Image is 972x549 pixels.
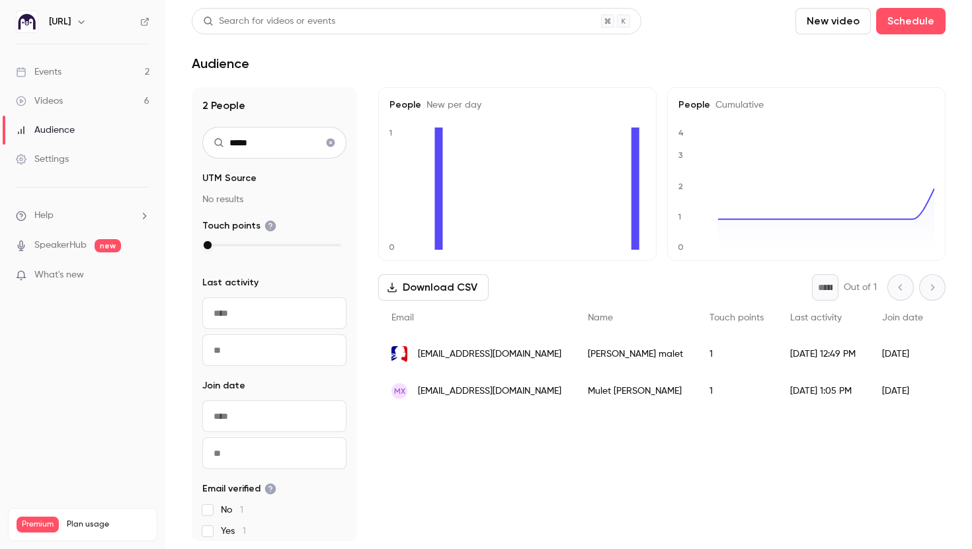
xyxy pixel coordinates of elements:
span: Premium [17,517,59,532]
div: Search for videos or events [203,15,335,28]
span: Help [34,209,54,223]
span: Name [588,313,613,322]
div: Events [16,65,61,79]
span: MX [394,385,405,397]
text: 2 [678,182,683,191]
text: 4 [678,128,684,137]
span: New per day [421,100,481,110]
iframe: Noticeable Trigger [134,270,149,281]
text: 1 [389,128,392,137]
a: SpeakerHub [34,238,87,252]
span: Plan usage [67,519,149,530]
span: [EMAIL_ADDRESS][DOMAIN_NAME] [418,348,561,361]
span: No [221,503,243,517]
div: Settings [16,153,69,166]
h5: People [389,98,645,112]
text: 0 [678,242,684,252]
img: ac-lille.fr [391,346,407,362]
span: [EMAIL_ADDRESS][DOMAIN_NAME] [418,384,561,398]
span: Last activity [202,276,259,289]
div: max [204,241,212,249]
p: Out of 1 [844,281,877,294]
button: Download CSV [378,274,489,301]
span: What's new [34,268,84,282]
button: Clear search [320,132,341,153]
text: 1 [678,212,681,221]
div: 1 [696,336,777,373]
span: 1 [240,505,243,515]
span: 1 [243,527,246,536]
span: Touch points [202,219,276,233]
li: help-dropdown-opener [16,209,149,223]
div: 1 [696,373,777,410]
span: new [95,239,121,252]
text: 0 [389,242,395,252]
div: Mulet [PERSON_NAME] [575,373,696,410]
span: Email verified [202,482,276,495]
div: [DATE] [869,373,936,410]
div: Videos [16,94,63,108]
span: Join date [202,379,245,392]
span: UTM Source [202,172,257,185]
span: Cumulative [710,100,764,110]
button: Schedule [876,8,946,34]
h6: [URL] [49,15,71,28]
span: Email [391,313,414,322]
span: Touch points [709,313,764,322]
div: [PERSON_NAME] malet [575,336,696,373]
button: New video [795,8,871,34]
h5: People [678,98,934,112]
h1: Audience [192,55,249,71]
div: [DATE] 12:49 PM [777,336,869,373]
div: [DATE] [869,336,936,373]
p: No results [202,193,346,206]
div: Audience [16,124,75,137]
span: Join date [882,313,923,322]
img: Ed.ai [17,11,38,32]
div: [DATE] 1:05 PM [777,373,869,410]
span: Yes [221,525,246,538]
h1: 2 People [202,98,346,114]
span: Last activity [790,313,842,322]
text: 3 [678,151,683,160]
